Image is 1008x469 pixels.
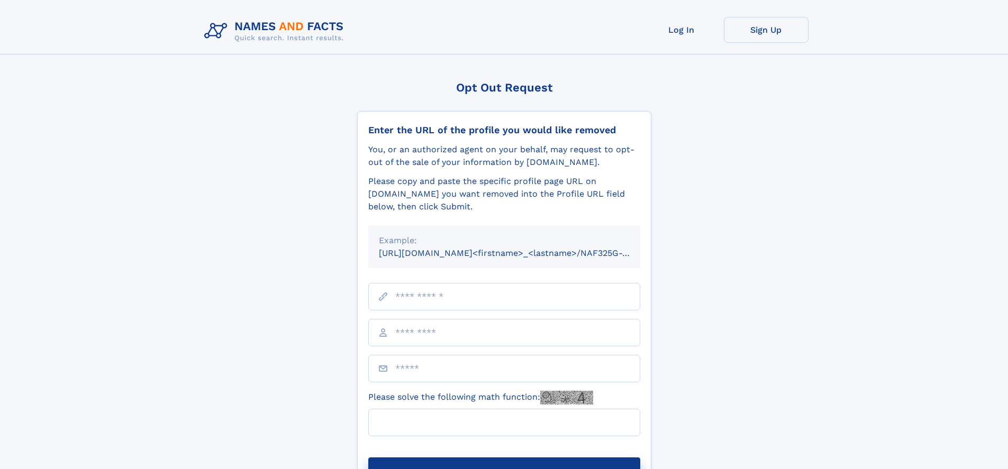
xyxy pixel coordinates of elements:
[724,17,809,43] a: Sign Up
[379,234,630,247] div: Example:
[368,143,640,169] div: You, or an authorized agent on your behalf, may request to opt-out of the sale of your informatio...
[368,124,640,136] div: Enter the URL of the profile you would like removed
[200,17,352,45] img: Logo Names and Facts
[639,17,724,43] a: Log In
[368,175,640,213] div: Please copy and paste the specific profile page URL on [DOMAIN_NAME] you want removed into the Pr...
[368,391,593,404] label: Please solve the following math function:
[379,248,660,258] small: [URL][DOMAIN_NAME]<firstname>_<lastname>/NAF325G-xxxxxxxx
[357,81,651,94] div: Opt Out Request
